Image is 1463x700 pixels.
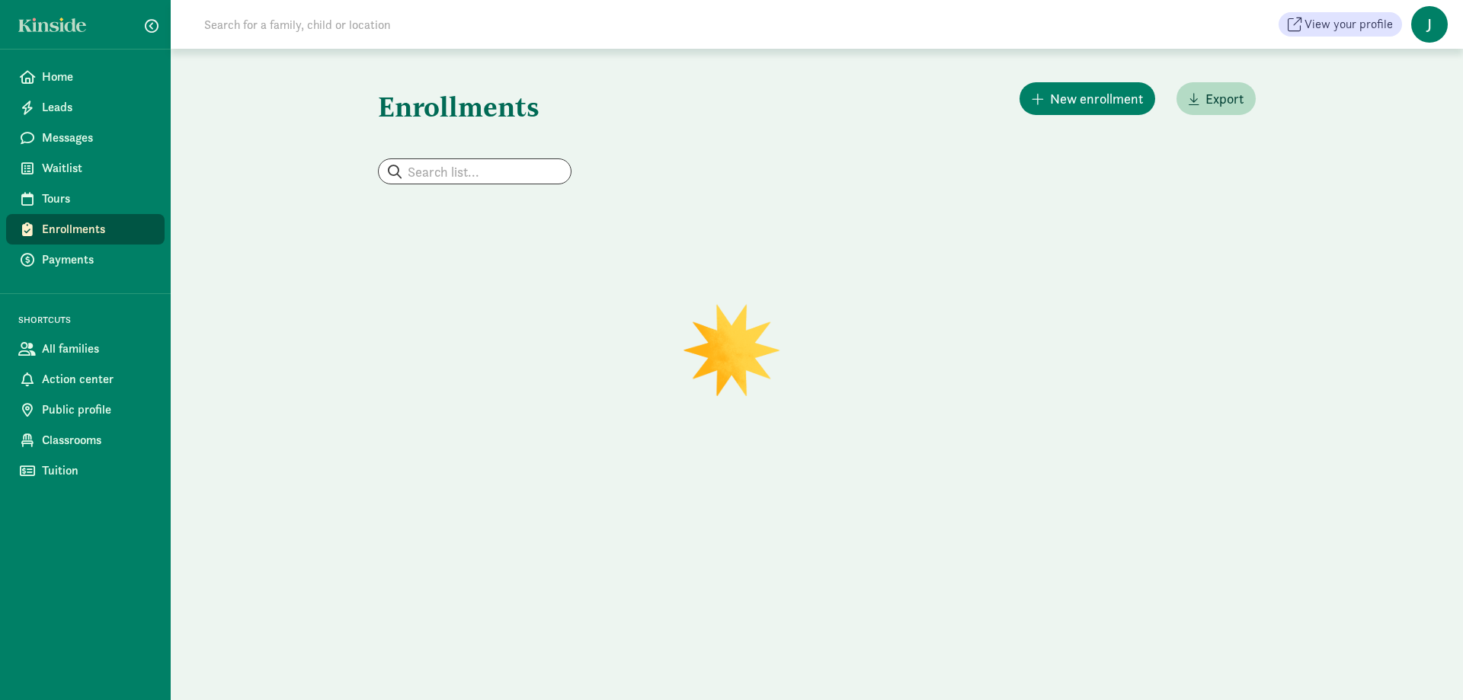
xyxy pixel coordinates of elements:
h1: Enrollments [378,79,539,134]
span: Export [1205,88,1244,109]
span: Payments [42,251,152,269]
input: Search list... [379,159,571,184]
span: J [1411,6,1448,43]
a: View your profile [1279,12,1402,37]
button: Export [1176,82,1256,115]
a: Home [6,62,165,92]
span: New enrollment [1050,88,1143,109]
span: Public profile [42,401,152,419]
a: All families [6,334,165,364]
a: Waitlist [6,153,165,184]
a: Messages [6,123,165,153]
a: Tours [6,184,165,214]
span: Waitlist [42,159,152,177]
span: Enrollments [42,220,152,238]
span: Messages [42,129,152,147]
a: Tuition [6,455,165,486]
span: View your profile [1305,15,1393,34]
a: Classrooms [6,425,165,455]
a: Payments [6,245,165,275]
button: New enrollment [1020,82,1155,115]
a: Enrollments [6,214,165,245]
span: All families [42,340,152,358]
input: Search for a family, child or location [195,9,623,40]
a: Leads [6,92,165,123]
a: Action center [6,364,165,395]
span: Classrooms [42,431,152,449]
span: Home [42,68,152,86]
span: Tuition [42,462,152,480]
span: Leads [42,98,152,117]
iframe: Chat Widget [1387,627,1463,700]
a: Public profile [6,395,165,425]
span: Tours [42,190,152,208]
span: Action center [42,370,152,388]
